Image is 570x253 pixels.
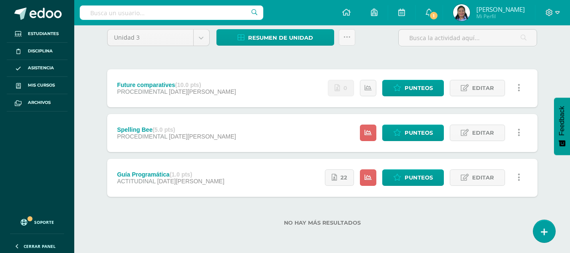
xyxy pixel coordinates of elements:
span: Mis cursos [28,82,55,89]
a: Asistencia [7,60,68,77]
span: Editar [472,80,494,96]
span: Editar [472,125,494,141]
span: Editar [472,170,494,185]
img: 7789f009e13315f724d5653bd3ad03c2.png [453,4,470,21]
a: Soporte [10,211,64,231]
span: Soporte [34,219,54,225]
span: Estudiantes [28,30,59,37]
a: Punteos [382,80,444,96]
span: PROCEDIMENTAL [117,88,167,95]
a: Punteos [382,169,444,186]
strong: (10.0 pts) [175,82,201,88]
a: 22 [325,169,354,186]
span: Unidad 3 [114,30,187,46]
span: Cerrar panel [24,243,56,249]
span: 0 [343,80,347,96]
span: Punteos [405,125,433,141]
label: No hay más resultados [107,220,538,226]
input: Busca la actividad aquí... [399,30,537,46]
span: PROCEDIMENTAL [117,133,167,140]
button: Feedback - Mostrar encuesta [554,98,570,155]
a: Punteos [382,125,444,141]
a: No se han realizado entregas [328,80,354,96]
a: Unidad 3 [108,30,209,46]
div: Spelling Bee [117,126,236,133]
input: Busca un usuario... [80,5,263,20]
span: [DATE][PERSON_NAME] [169,88,236,95]
span: Punteos [405,80,433,96]
span: Feedback [558,106,566,136]
a: Resumen de unidad [216,29,334,46]
span: [PERSON_NAME] [476,5,525,14]
a: Mis cursos [7,77,68,94]
span: [DATE][PERSON_NAME] [157,178,224,185]
span: 1 [429,11,438,20]
strong: (5.0 pts) [152,126,175,133]
a: Estudiantes [7,25,68,43]
span: Resumen de unidad [248,30,313,46]
strong: (1.0 pts) [170,171,192,178]
span: Punteos [405,170,433,185]
span: Disciplina [28,48,53,54]
a: Archivos [7,94,68,112]
div: Guía Programática [117,171,224,178]
div: Future comparatives [117,82,236,88]
span: ACTITUDINAL [117,178,155,185]
span: Asistencia [28,65,54,71]
a: Disciplina [7,43,68,60]
span: Mi Perfil [476,13,525,20]
span: 22 [340,170,347,185]
span: [DATE][PERSON_NAME] [169,133,236,140]
span: Archivos [28,99,51,106]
